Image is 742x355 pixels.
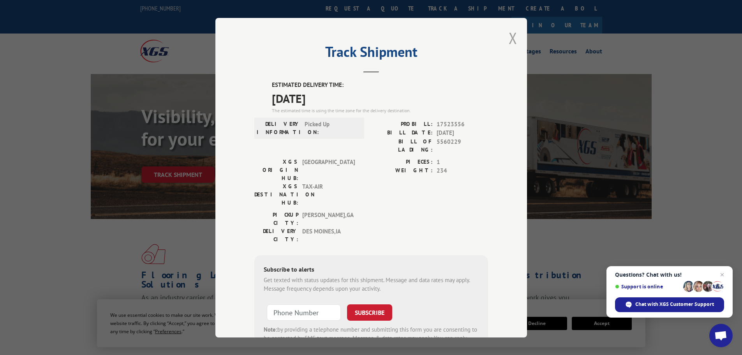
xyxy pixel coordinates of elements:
span: 1 [437,157,488,166]
button: Close modal [509,28,517,48]
span: 17523556 [437,120,488,129]
label: DELIVERY INFORMATION: [257,120,301,136]
label: BILL OF LADING: [371,137,433,154]
span: Picked Up [305,120,357,136]
span: 234 [437,166,488,175]
div: The estimated time is using the time zone for the delivery destination. [272,107,488,114]
label: XGS DESTINATION HUB: [254,182,298,207]
span: 5560229 [437,137,488,154]
strong: Note: [264,325,277,333]
label: PICKUP CITY: [254,210,298,227]
span: [DATE] [272,89,488,107]
h2: Track Shipment [254,46,488,61]
span: Chat with XGS Customer Support [635,301,714,308]
label: BILL DATE: [371,129,433,138]
div: Get texted with status updates for this shipment. Message and data rates may apply. Message frequ... [264,276,479,293]
span: Close chat [717,270,727,279]
span: Questions? Chat with us! [615,272,724,278]
label: XGS ORIGIN HUB: [254,157,298,182]
span: DES MOINES , IA [302,227,355,243]
div: Chat with XGS Customer Support [615,297,724,312]
label: PIECES: [371,157,433,166]
span: TAX-AIR [302,182,355,207]
div: by providing a telephone number and submitting this form you are consenting to be contacted by SM... [264,325,479,351]
span: Support is online [615,284,680,290]
label: WEIGHT: [371,166,433,175]
label: DELIVERY CITY: [254,227,298,243]
button: SUBSCRIBE [347,304,392,320]
div: Subscribe to alerts [264,264,479,276]
label: ESTIMATED DELIVERY TIME: [272,81,488,90]
div: Open chat [709,324,733,347]
label: PROBILL: [371,120,433,129]
span: [GEOGRAPHIC_DATA] [302,157,355,182]
span: [PERSON_NAME] , GA [302,210,355,227]
span: [DATE] [437,129,488,138]
input: Phone Number [267,304,341,320]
